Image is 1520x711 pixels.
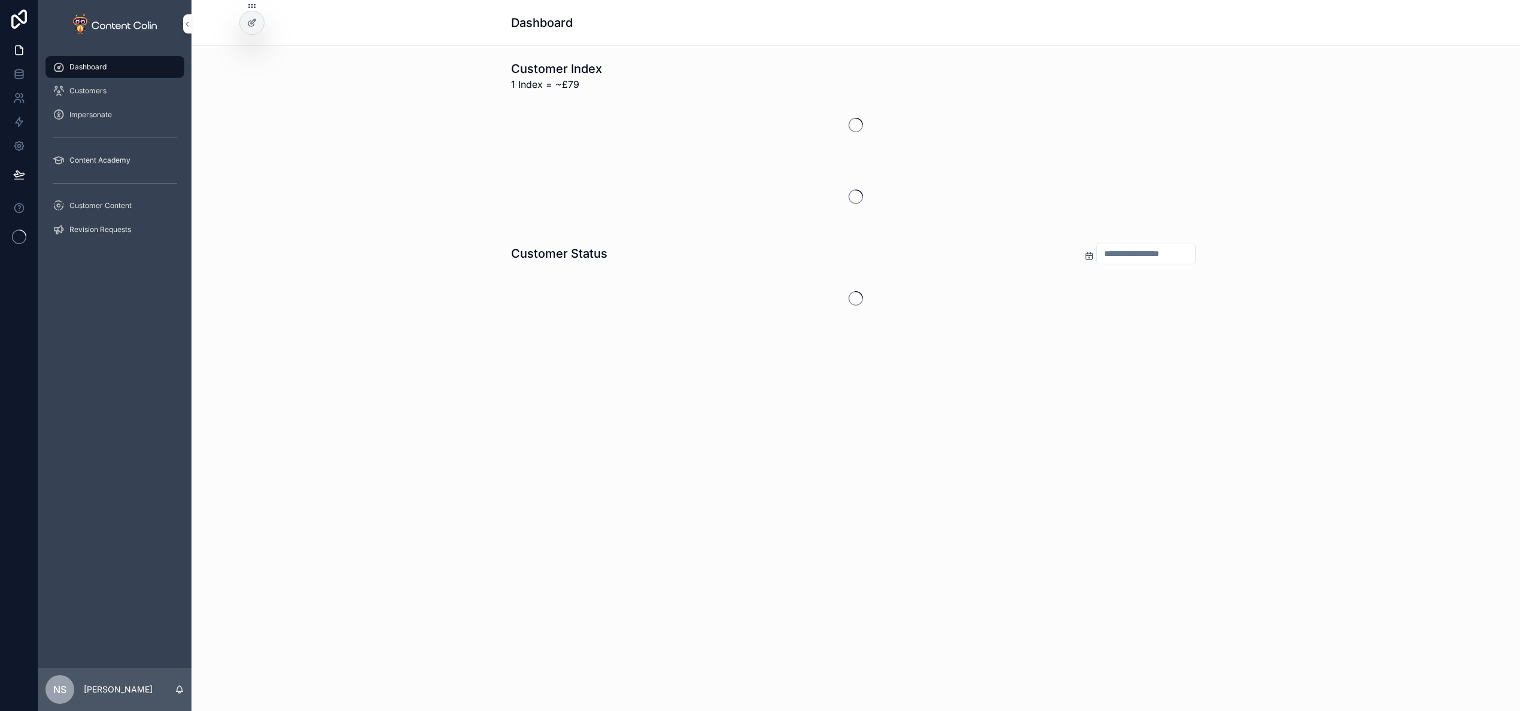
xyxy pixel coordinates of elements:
[69,201,132,210] span: Customer Content
[73,14,157,33] img: App logo
[69,110,112,120] span: Impersonate
[45,219,184,240] a: Revision Requests
[511,77,602,91] span: 1 Index = ~£79
[45,195,184,216] a: Customer Content
[45,149,184,171] a: Content Academy
[84,683,153,695] p: [PERSON_NAME]
[69,86,107,96] span: Customers
[45,104,184,126] a: Impersonate
[38,48,191,256] div: scrollable content
[511,60,602,77] h1: Customer Index
[45,56,184,78] a: Dashboard
[45,80,184,102] a: Customers
[511,14,573,31] h1: Dashboard
[69,62,107,72] span: Dashboard
[511,245,607,262] h1: Customer Status
[69,225,131,234] span: Revision Requests
[53,682,66,697] span: NS
[69,155,130,165] span: Content Academy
